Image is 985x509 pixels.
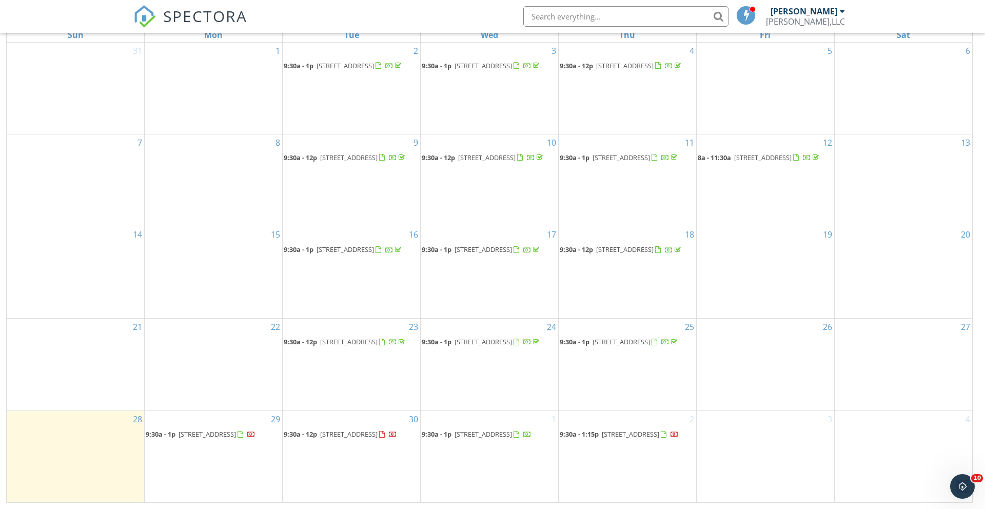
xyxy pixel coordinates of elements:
span: 9:30a - 1p [146,429,175,439]
a: 9:30a - 1:15p [STREET_ADDRESS] [560,428,695,441]
a: Wednesday [479,28,500,42]
span: [STREET_ADDRESS] [320,153,378,162]
a: Go to October 3, 2025 [825,411,834,427]
span: [STREET_ADDRESS] [455,61,512,70]
a: Go to September 16, 2025 [407,226,420,243]
td: Go to September 22, 2025 [145,319,283,411]
td: Go to September 17, 2025 [421,226,559,319]
td: Go to September 4, 2025 [558,43,696,134]
span: [STREET_ADDRESS] [593,153,650,162]
a: 9:30a - 1p [STREET_ADDRESS] [146,429,255,439]
td: Go to September 23, 2025 [283,319,421,411]
a: Go to September 14, 2025 [131,226,144,243]
a: Go to September 8, 2025 [273,134,282,151]
a: 9:30a - 1p [STREET_ADDRESS] [422,245,541,254]
a: Go to September 9, 2025 [411,134,420,151]
span: 9:30a - 12p [560,61,593,70]
a: 9:30a - 12p [STREET_ADDRESS] [284,153,407,162]
a: 9:30a - 12p [STREET_ADDRESS] [284,429,397,439]
a: Go to September 20, 2025 [959,226,972,243]
a: Go to September 15, 2025 [269,226,282,243]
a: Go to September 22, 2025 [269,319,282,335]
a: 9:30a - 12p [STREET_ADDRESS] [560,60,695,72]
a: Go to October 1, 2025 [549,411,558,427]
td: Go to September 2, 2025 [283,43,421,134]
span: [STREET_ADDRESS] [593,337,650,346]
span: [STREET_ADDRESS] [320,337,378,346]
a: 9:30a - 12p [STREET_ADDRESS] [284,336,419,348]
a: Go to September 7, 2025 [135,134,144,151]
span: [STREET_ADDRESS] [596,245,654,254]
span: 9:30a - 1p [284,61,313,70]
a: Go to September 29, 2025 [269,411,282,427]
a: Go to September 10, 2025 [545,134,558,151]
td: Go to September 8, 2025 [145,134,283,226]
a: 9:30a - 1p [STREET_ADDRESS] [560,153,679,162]
img: The Best Home Inspection Software - Spectora [133,5,156,28]
span: 9:30a - 1:15p [560,429,599,439]
td: Go to September 20, 2025 [834,226,972,319]
td: Go to September 10, 2025 [421,134,559,226]
a: Go to September 2, 2025 [411,43,420,59]
span: 9:30a - 12p [284,429,317,439]
td: Go to September 25, 2025 [558,319,696,411]
span: 9:30a - 1p [422,337,451,346]
td: Go to September 14, 2025 [7,226,145,319]
td: Go to September 21, 2025 [7,319,145,411]
a: Go to September 21, 2025 [131,319,144,335]
a: 9:30a - 1p [STREET_ADDRESS] [284,60,419,72]
a: Go to September 27, 2025 [959,319,972,335]
td: Go to October 4, 2025 [834,410,972,502]
a: Go to September 19, 2025 [821,226,834,243]
a: Friday [758,28,773,42]
a: Go to September 25, 2025 [683,319,696,335]
a: 9:30a - 1p [STREET_ADDRESS] [284,245,403,254]
a: 9:30a - 1:15p [STREET_ADDRESS] [560,429,679,439]
a: Go to August 31, 2025 [131,43,144,59]
a: 9:30a - 1p [STREET_ADDRESS] [422,336,557,348]
span: 9:30a - 1p [422,429,451,439]
a: 9:30a - 1p [STREET_ADDRESS] [422,429,531,439]
span: 9:30a - 1p [422,61,451,70]
a: SPECTORA [133,14,247,35]
input: Search everything... [523,6,728,27]
a: 9:30a - 12p [STREET_ADDRESS] [560,61,683,70]
a: 9:30a - 1p [STREET_ADDRESS] [422,244,557,256]
span: SPECTORA [163,5,247,27]
td: Go to September 11, 2025 [558,134,696,226]
a: 9:30a - 1p [STREET_ADDRESS] [284,61,403,70]
span: 9:30a - 1p [560,337,589,346]
td: Go to September 12, 2025 [696,134,834,226]
a: 9:30a - 1p [STREET_ADDRESS] [146,428,281,441]
span: [STREET_ADDRESS] [734,153,792,162]
a: 9:30a - 1p [STREET_ADDRESS] [422,428,557,441]
a: 9:30a - 1p [STREET_ADDRESS] [560,337,679,346]
a: 9:30a - 1p [STREET_ADDRESS] [560,336,695,348]
a: Go to September 5, 2025 [825,43,834,59]
a: 8a - 11:30a [STREET_ADDRESS] [698,152,833,164]
a: Sunday [66,28,86,42]
a: 9:30a - 12p [STREET_ADDRESS] [284,152,419,164]
a: 9:30a - 1p [STREET_ADDRESS] [284,244,419,256]
span: [STREET_ADDRESS] [602,429,659,439]
span: [STREET_ADDRESS] [455,337,512,346]
span: [STREET_ADDRESS] [455,245,512,254]
td: Go to September 15, 2025 [145,226,283,319]
span: 9:30a - 12p [284,153,317,162]
a: Go to September 6, 2025 [963,43,972,59]
span: [STREET_ADDRESS] [596,61,654,70]
a: Go to September 1, 2025 [273,43,282,59]
span: 8a - 11:30a [698,153,731,162]
td: Go to September 24, 2025 [421,319,559,411]
a: Go to September 11, 2025 [683,134,696,151]
td: Go to September 9, 2025 [283,134,421,226]
span: [STREET_ADDRESS] [458,153,516,162]
span: [STREET_ADDRESS] [317,245,374,254]
td: Go to August 31, 2025 [7,43,145,134]
span: 9:30a - 1p [284,245,313,254]
td: Go to September 16, 2025 [283,226,421,319]
span: [STREET_ADDRESS] [320,429,378,439]
a: Go to September 30, 2025 [407,411,420,427]
iframe: Intercom live chat [950,474,975,499]
td: Go to September 29, 2025 [145,410,283,502]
